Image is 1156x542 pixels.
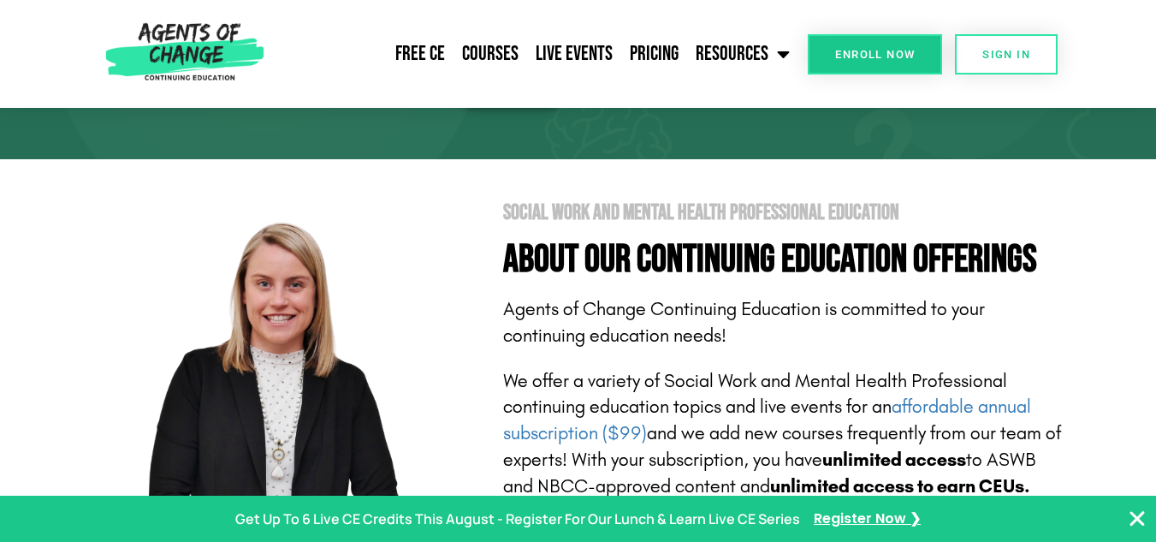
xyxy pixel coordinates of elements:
a: Live Events [527,33,621,75]
span: Agents of Change Continuing Education is committed to your continuing education needs! [503,298,985,347]
nav: Menu [271,33,799,75]
button: Close Banner [1127,509,1147,529]
p: We offer a variety of Social Work and Mental Health Professional continuing education topics and ... [503,368,1066,500]
a: Free CE [387,33,454,75]
b: unlimited access [822,449,966,471]
a: Pricing [621,33,687,75]
b: unlimited access to earn CEUs. [770,475,1030,497]
a: Courses [454,33,527,75]
a: Enroll Now [808,34,942,74]
span: Enroll Now [835,49,915,60]
p: Get Up To 6 Live CE Credits This August - Register For Our Lunch & Learn Live CE Series [235,507,800,532]
a: Resources [687,33,798,75]
h4: About Our Continuing Education Offerings [503,241,1066,279]
a: Register Now ❯ [814,507,921,532]
a: SIGN IN [955,34,1058,74]
h2: Social Work and Mental Health Professional Education [503,202,1066,223]
span: SIGN IN [982,49,1030,60]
